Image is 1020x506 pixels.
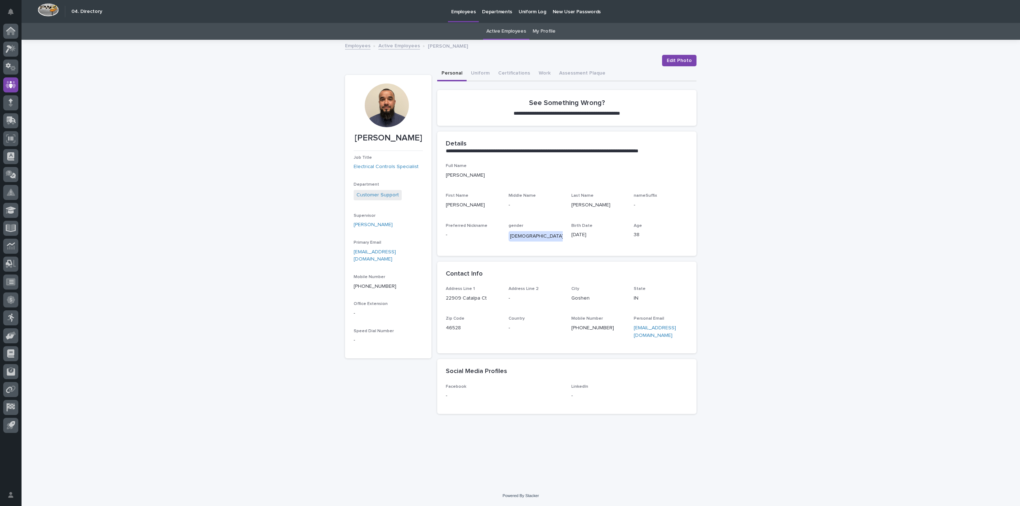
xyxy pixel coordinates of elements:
p: [DATE] [571,231,625,239]
h2: Social Media Profiles [446,368,507,376]
a: [EMAIL_ADDRESS][DOMAIN_NAME] [354,249,396,262]
p: [PERSON_NAME] [446,201,500,209]
span: gender [509,224,523,228]
p: - [354,336,423,344]
a: Active Employees [486,23,526,40]
span: Birth Date [571,224,592,228]
a: My Profile [533,23,556,40]
p: [PERSON_NAME] [354,133,423,143]
button: Notifications [3,4,18,19]
span: Mobile Number [571,316,603,321]
span: Country [509,316,525,321]
h2: Contact Info [446,270,483,278]
a: Powered By Stacker [502,493,539,498]
button: Assessment Plaque [555,66,610,81]
span: Middle Name [509,194,536,198]
p: [PERSON_NAME] [571,201,625,209]
a: Employees [345,41,370,49]
span: Zip Code [446,316,464,321]
p: - [446,392,563,400]
div: Notifications [9,9,18,20]
p: - [509,201,563,209]
a: [EMAIL_ADDRESS][DOMAIN_NAME] [634,325,676,338]
a: [PHONE_NUMBER] [571,325,614,330]
a: [PHONE_NUMBER] [354,284,396,289]
a: Electrical Controls Specialist [354,163,419,171]
p: IN [634,295,688,302]
p: - [634,201,688,209]
span: LinkedIn [571,385,588,389]
p: - [509,295,563,302]
span: Full Name [446,164,467,168]
a: Customer Support [356,191,399,199]
span: Supervisor [354,214,376,218]
p: - [446,231,500,239]
span: Facebook [446,385,466,389]
span: Job Title [354,156,372,160]
div: [DEMOGRAPHIC_DATA] [509,231,565,242]
h2: Details [446,140,467,148]
img: Workspace Logo [38,3,59,16]
button: Work [534,66,555,81]
p: - [354,310,423,317]
p: [PERSON_NAME] [428,42,468,49]
button: Certifications [494,66,534,81]
p: 38 [634,231,688,239]
span: Department [354,182,379,187]
span: Age [634,224,642,228]
span: Edit Photo [667,57,692,64]
span: First Name [446,194,468,198]
a: Active Employees [378,41,420,49]
p: - [509,324,563,332]
button: Personal [437,66,467,81]
span: Office Extension [354,302,388,306]
p: - [571,392,688,400]
span: Preferred Nickname [446,224,487,228]
span: Speed Dial Number [354,329,394,333]
span: Primary Email [354,240,381,245]
p: Goshen [571,295,625,302]
span: City [571,287,579,291]
a: [PERSON_NAME] [354,221,393,229]
button: Edit Photo [662,55,696,66]
h2: See Something Wrong? [529,99,605,107]
span: Personal Email [634,316,664,321]
span: Last Name [571,194,594,198]
span: Address Line 1 [446,287,475,291]
h2: 04. Directory [71,9,102,15]
span: State [634,287,646,291]
span: Address Line 2 [509,287,539,291]
button: Uniform [467,66,494,81]
p: [PERSON_NAME] [446,172,688,179]
span: Mobile Number [354,275,385,279]
p: 46528 [446,324,500,332]
p: 22909 Catalpa Ct [446,295,500,302]
span: nameSuffix [634,194,657,198]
